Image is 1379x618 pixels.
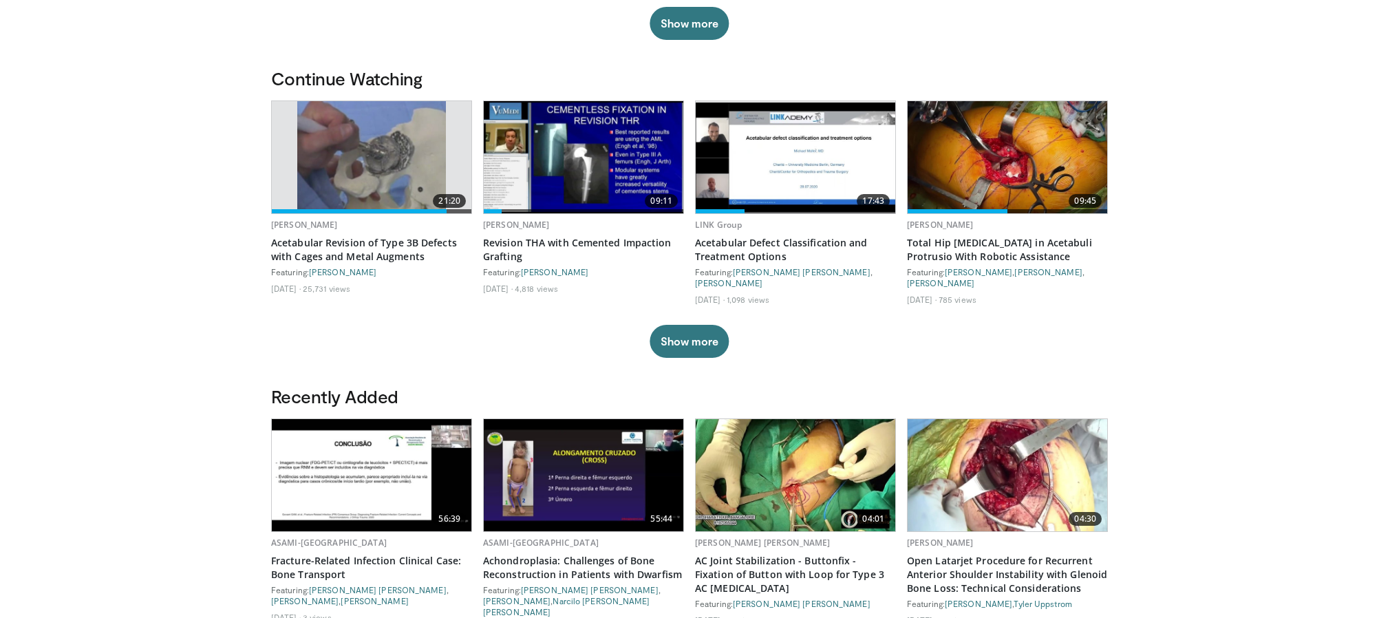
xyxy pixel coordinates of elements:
[908,101,1107,213] a: 09:45
[271,283,301,294] li: [DATE]
[309,267,376,277] a: [PERSON_NAME]
[857,512,890,526] span: 04:01
[1014,267,1082,277] a: [PERSON_NAME]
[1014,599,1071,608] a: Tyler Uppstrom
[521,267,588,277] a: [PERSON_NAME]
[907,598,1108,609] div: Featuring: ,
[483,537,599,548] a: ASAMI-[GEOGRAPHIC_DATA]
[483,236,684,264] a: Revision THA with Cemented Impaction Grafting
[271,67,1108,89] h3: Continue Watching
[303,283,350,294] li: 25,731 views
[857,194,890,208] span: 17:43
[908,419,1107,531] a: 04:30
[484,101,683,213] img: 298672_0000_1.png.620x360_q85_upscale.jpg
[907,554,1108,595] a: Open Latarjet Procedure for Recurrent Anterior Shoulder Instability with Glenoid Bone Loss: Techn...
[271,236,472,264] a: Acetabular Revision of Type 3B Defects with Cages and Metal Augments
[696,101,895,213] a: 17:43
[695,294,725,305] li: [DATE]
[907,236,1108,264] a: Total Hip [MEDICAL_DATA] in Acetabuli Protrusio With Robotic Assistance
[733,267,870,277] a: [PERSON_NAME] [PERSON_NAME]
[297,101,447,213] img: 66432_0000_3.png.620x360_q85_upscale.jpg
[272,419,471,531] img: 7827b68c-edda-4073-a757-b2e2fb0a5246.620x360_q85_upscale.jpg
[272,101,471,213] a: 21:20
[907,278,974,288] a: [PERSON_NAME]
[645,512,678,526] span: 55:44
[271,385,1108,407] h3: Recently Added
[696,419,895,531] img: c2f644dc-a967-485d-903d-283ce6bc3929.620x360_q85_upscale.jpg
[483,596,550,606] a: [PERSON_NAME]
[907,294,937,305] li: [DATE]
[939,294,976,305] li: 785 views
[271,219,338,231] a: [PERSON_NAME]
[484,419,683,531] img: 4f2bc282-22c3-41e7-a3f0-d3b33e5d5e41.620x360_q85_upscale.jpg
[483,584,684,617] div: Featuring: , ,
[271,554,472,582] a: Fracture-Related Infection Clinical Case: Bone Transport
[907,219,974,231] a: [PERSON_NAME]
[727,294,769,305] li: 1,098 views
[696,419,895,531] a: 04:01
[945,267,1012,277] a: [PERSON_NAME]
[484,419,683,531] a: 55:44
[650,325,729,358] button: Show more
[1069,512,1102,526] span: 04:30
[945,599,1012,608] a: [PERSON_NAME]
[341,596,408,606] a: [PERSON_NAME]
[696,103,895,213] img: cf549b6a-b2cf-4943-94fd-e8bf13c0c796.620x360_q85_upscale.jpg
[521,585,659,595] a: [PERSON_NAME] [PERSON_NAME]
[484,101,683,213] a: 09:11
[695,537,830,548] a: [PERSON_NAME] [PERSON_NAME]
[483,266,684,277] div: Featuring:
[271,584,472,606] div: Featuring: , ,
[515,283,558,294] li: 4,818 views
[908,101,1107,213] img: 9026b89a-9ec4-4d45-949c-ae618d94f28c.620x360_q85_upscale.jpg
[907,537,974,548] a: [PERSON_NAME]
[695,598,896,609] div: Featuring:
[433,194,466,208] span: 21:20
[483,219,550,231] a: [PERSON_NAME]
[733,599,870,608] a: [PERSON_NAME] [PERSON_NAME]
[433,512,466,526] span: 56:39
[1069,194,1102,208] span: 09:45
[695,266,896,288] div: Featuring: ,
[695,278,762,288] a: [PERSON_NAME]
[483,554,684,582] a: Achondroplasia: Challenges of Bone Reconstruction in Patients with Dwarfism
[309,585,447,595] a: [PERSON_NAME] [PERSON_NAME]
[483,283,513,294] li: [DATE]
[271,596,339,606] a: [PERSON_NAME]
[483,596,650,617] a: Narcilo [PERSON_NAME] [PERSON_NAME]
[695,236,896,264] a: Acetabular Defect Classification and Treatment Options
[695,219,742,231] a: LINK Group
[650,7,729,40] button: Show more
[272,419,471,531] a: 56:39
[907,266,1108,288] div: Featuring: , ,
[271,537,387,548] a: ASAMI-[GEOGRAPHIC_DATA]
[695,554,896,595] a: AC Joint Stabilization - Buttonfix - Fixation of Button with Loop for Type 3 AC [MEDICAL_DATA]
[271,266,472,277] div: Featuring:
[645,194,678,208] span: 09:11
[908,419,1107,531] img: 2b2da37e-a9b6-423e-b87e-b89ec568d167.620x360_q85_upscale.jpg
